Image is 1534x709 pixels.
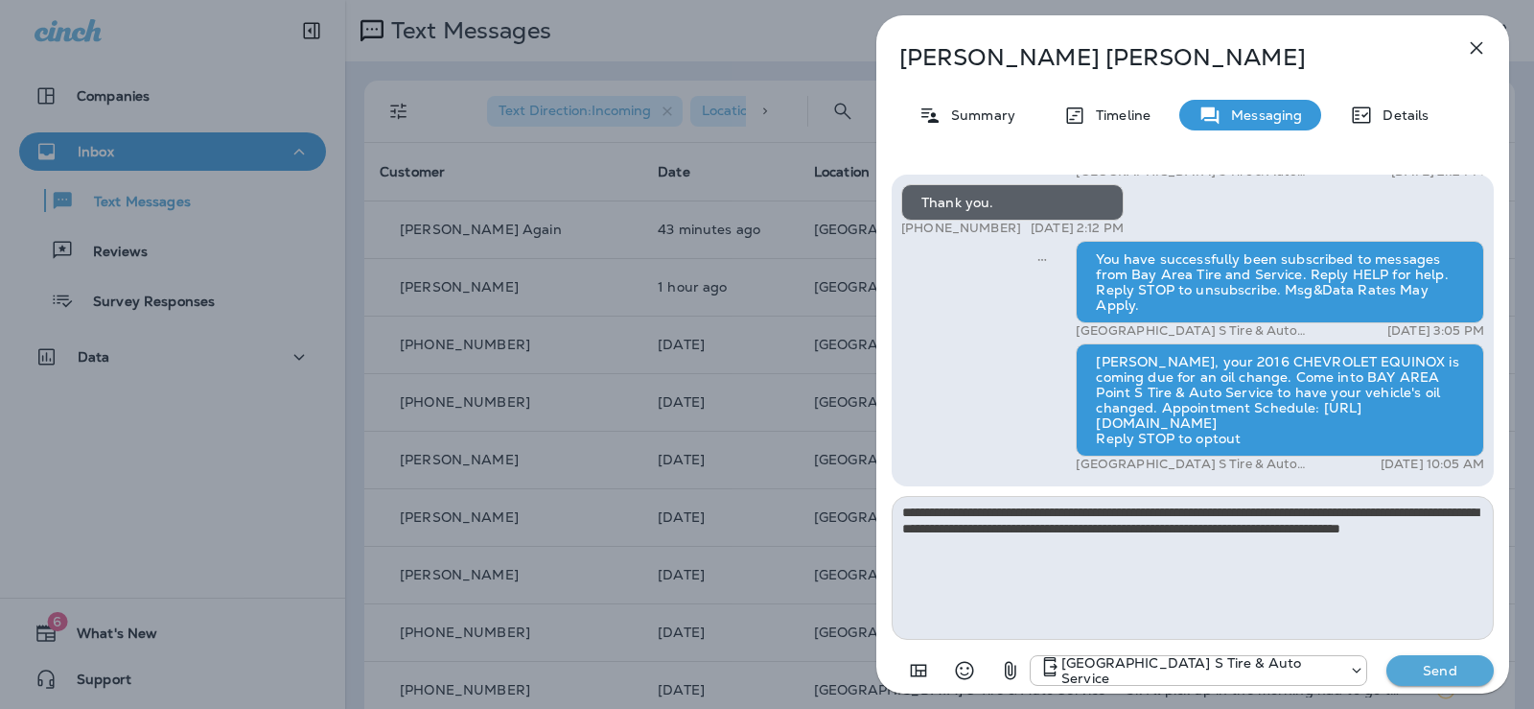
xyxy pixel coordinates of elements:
p: Timeline [1086,107,1150,123]
span: Sent [1037,249,1047,267]
p: [DATE] 10:05 AM [1381,457,1484,472]
p: Summary [941,107,1015,123]
div: [PERSON_NAME], your 2016 CHEVROLET EQUINOX is coming due for an oil change. Come into BAY AREA Po... [1076,343,1484,457]
p: [DATE] 3:05 PM [1387,323,1484,339]
p: Send [1400,662,1480,679]
p: [GEOGRAPHIC_DATA] S Tire & Auto Service [1076,323,1320,339]
p: Messaging [1221,107,1302,123]
p: [GEOGRAPHIC_DATA] S Tire & Auto Service [1061,655,1339,686]
button: Send [1386,655,1494,686]
div: Thank you. [901,184,1124,221]
p: [GEOGRAPHIC_DATA] S Tire & Auto Service [1076,457,1320,472]
button: Select an emoji [945,651,984,690]
p: Details [1373,107,1429,123]
button: Add in a premade template [899,651,938,690]
div: You have successfully been subscribed to messages from Bay Area Tire and Service. Reply HELP for ... [1076,241,1484,323]
p: [DATE] 2:12 PM [1031,221,1124,236]
div: +1 (301) 975-0024 [1031,655,1366,686]
p: [PHONE_NUMBER] [901,221,1021,236]
p: [PERSON_NAME] [PERSON_NAME] [899,44,1423,71]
